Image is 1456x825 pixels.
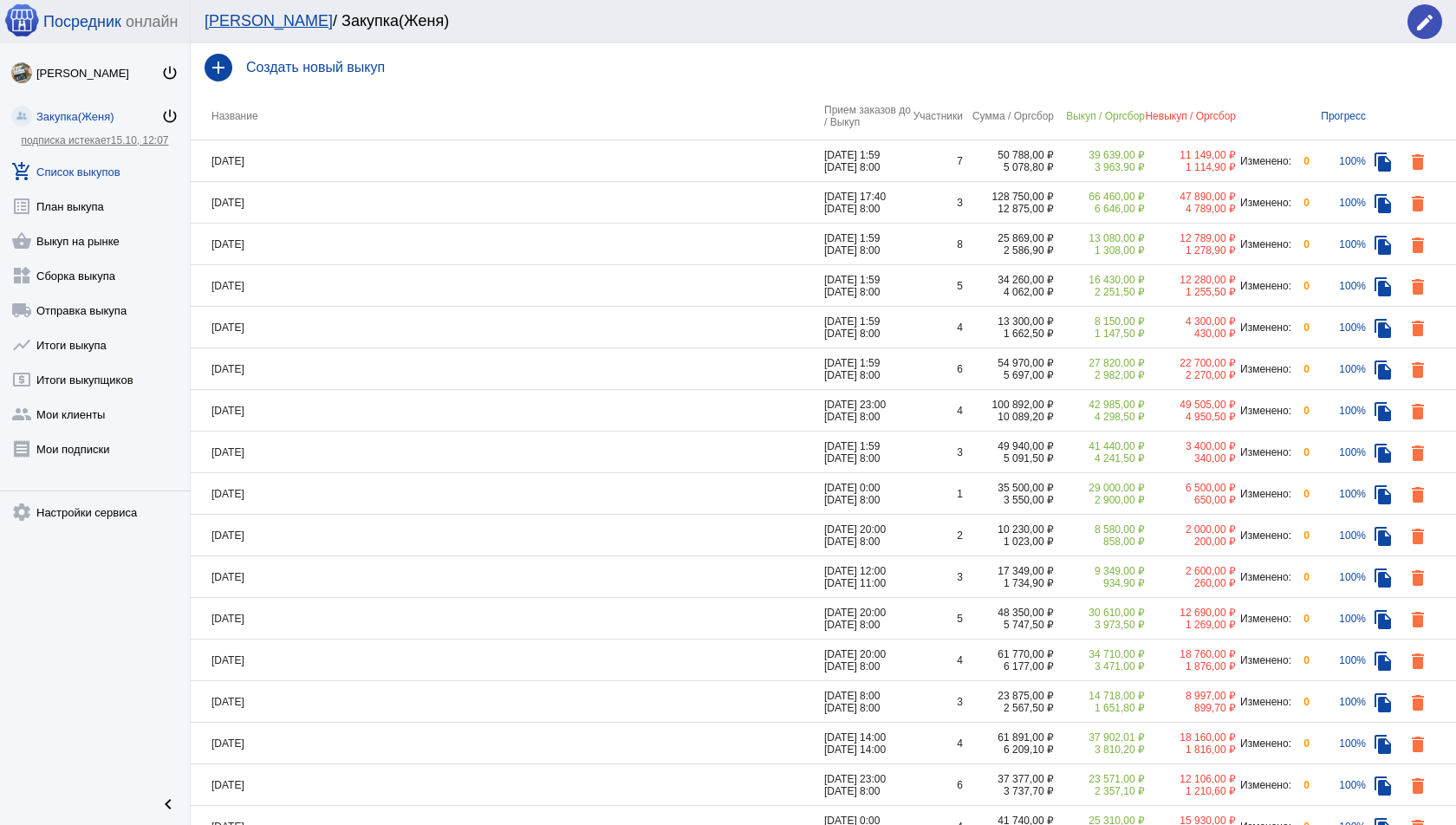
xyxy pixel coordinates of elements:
[1054,315,1145,328] div: 8 150,00 ₽
[1145,191,1236,203] div: 47 890,00 ₽
[963,328,1054,340] div: 1 662,50 ₽
[1054,149,1145,161] div: 39 639,00 ₽
[1310,515,1366,556] td: 100%
[1054,482,1145,494] div: 29 000,00 ₽
[1292,446,1310,458] div: 0
[1310,640,1366,681] td: 100%
[1236,405,1292,417] div: Изменено:
[1414,12,1435,33] mat-icon: edit
[1310,681,1366,723] td: 100%
[824,432,911,473] td: [DATE] 1:59 [DATE] 8:00
[963,773,1054,785] div: 37 377,00 ₽
[1373,401,1394,422] mat-icon: file_copy
[911,432,963,473] td: 3
[1145,660,1236,672] div: 1 876,00 ₽
[824,473,911,515] td: [DATE] 0:00 [DATE] 8:00
[1236,613,1292,625] div: Изменено:
[11,335,32,355] mat-icon: show_chart
[963,648,1054,660] div: 61 770,00 ₽
[1236,155,1292,167] div: Изменено:
[191,473,824,515] td: [DATE]
[1145,232,1236,244] div: 12 789,00 ₽
[1236,446,1292,458] div: Изменено:
[111,134,169,146] span: 15.10, 12:07
[1145,399,1236,411] div: 49 505,00 ₽
[1407,318,1428,339] mat-icon: delete
[1054,785,1145,797] div: 2 357,10 ₽
[1236,571,1292,583] div: Изменено:
[11,62,32,83] img: 96PW5UM7q-QTsncRw03TZ9XF6qMkfcPwQQj0QUPu6cuk0tkNgw396bzR_HDTCC4n6QO9ksz_h2abuEXIoW8wy4pq.jpg
[1054,328,1145,340] div: 1 147,50 ₽
[1054,452,1145,464] div: 4 241,50 ₽
[911,92,963,140] th: Участники
[191,432,824,473] td: [DATE]
[1292,238,1310,250] div: 0
[1292,363,1310,375] div: 0
[1310,92,1366,140] th: Прогресс
[1054,244,1145,257] div: 1 308,00 ₽
[1310,390,1366,432] td: 100%
[1373,484,1394,505] mat-icon: file_copy
[1145,357,1236,369] div: 22 700,00 ₽
[161,64,179,81] mat-icon: power_settings_new
[1145,702,1236,714] div: 899,70 ₽
[1054,286,1145,298] div: 2 251,50 ₽
[1145,577,1236,589] div: 260,00 ₽
[36,110,161,123] div: Закупка(Женя)
[1054,440,1145,452] div: 41 440,00 ₽
[911,265,963,307] td: 5
[1292,529,1310,542] div: 0
[824,390,911,432] td: [DATE] 23:00 [DATE] 8:00
[191,681,824,723] td: [DATE]
[1407,401,1428,422] mat-icon: delete
[11,369,32,390] mat-icon: local_atm
[1145,536,1236,548] div: 200,00 ₽
[191,390,824,432] td: [DATE]
[1054,731,1145,744] div: 37 902,01 ₽
[1054,161,1145,173] div: 3 963,90 ₽
[1054,369,1145,381] div: 2 982,00 ₽
[1407,609,1428,630] mat-icon: delete
[1054,773,1145,785] div: 23 571,00 ₽
[1292,737,1310,750] div: 0
[911,140,963,182] td: 7
[126,13,178,31] span: онлайн
[1145,315,1236,328] div: 4 300,00 ₽
[1054,648,1145,660] div: 34 710,00 ₽
[963,286,1054,298] div: 4 062,00 ₽
[1407,360,1428,380] mat-icon: delete
[161,107,179,125] mat-icon: power_settings_new
[1310,598,1366,640] td: 100%
[191,764,824,806] td: [DATE]
[1145,203,1236,215] div: 4 789,00 ₽
[1236,197,1292,209] div: Изменено:
[911,764,963,806] td: 6
[1236,363,1292,375] div: Изменено:
[963,191,1054,203] div: 128 750,00 ₽
[1236,779,1292,791] div: Изменено:
[1292,197,1310,209] div: 0
[1407,526,1428,547] mat-icon: delete
[963,619,1054,631] div: 5 747,50 ₽
[11,502,32,523] mat-icon: settings
[911,598,963,640] td: 5
[1145,92,1236,140] th: Невыкуп / Оргсбор
[963,482,1054,494] div: 35 500,00 ₽
[1407,235,1428,256] mat-icon: delete
[1236,238,1292,250] div: Изменено:
[1310,348,1366,390] td: 100%
[911,307,963,348] td: 4
[1292,696,1310,708] div: 0
[191,598,824,640] td: [DATE]
[191,307,824,348] td: [DATE]
[11,231,32,251] mat-icon: shopping_basket
[191,224,824,265] td: [DATE]
[963,357,1054,369] div: 54 970,00 ₽
[911,556,963,598] td: 3
[824,515,911,556] td: [DATE] 20:00 [DATE] 8:00
[1310,473,1366,515] td: 100%
[1373,193,1394,214] mat-icon: file_copy
[824,348,911,390] td: [DATE] 1:59 [DATE] 8:00
[1054,536,1145,548] div: 858,00 ₽
[1292,322,1310,334] div: 0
